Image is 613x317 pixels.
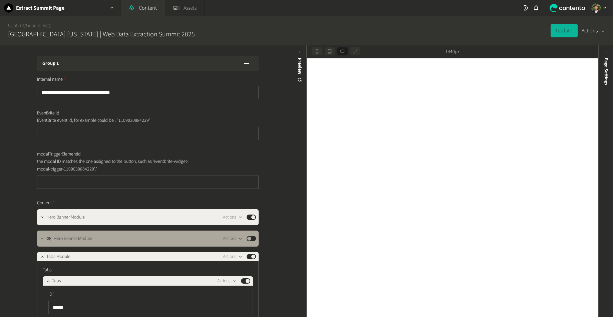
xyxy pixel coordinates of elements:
[223,253,243,261] button: Actions
[46,214,85,221] span: Hero Banner Module
[37,158,189,173] p: the modal ID matches the one assigned to the button, such as 'eventbrite-widget-modal-trigger-110...
[223,235,243,243] button: Actions
[48,291,55,298] span: ID
[37,76,65,83] span: Internal name
[223,213,243,221] button: Actions
[37,117,189,124] p: EventBrite event id, for example could be : "1109030884229"
[591,3,601,13] img: Arnold Alexander
[4,3,13,13] img: Extract Summit Page
[26,22,52,29] a: General Page
[445,48,459,55] span: 1440px
[37,151,81,158] span: modalTriggerElementId
[551,24,578,37] button: Update
[24,22,26,29] span: /
[582,24,605,37] button: Actions
[54,235,92,242] span: Hero Banner Module
[42,60,59,67] h3: Group 1
[16,4,64,12] h2: Extract Summit Page
[52,278,61,285] span: Tabs
[296,58,303,83] div: Preview
[37,110,59,117] span: EvenBrite Id
[37,200,54,207] span: Content
[217,277,237,285] button: Actions
[8,29,195,39] h2: [GEOGRAPHIC_DATA] [US_STATE] | Web Data Extraction Summit 2025
[46,253,70,260] span: Tabs Module
[43,267,52,274] span: Tabs
[603,58,610,85] span: Page Settings
[8,22,24,29] a: Content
